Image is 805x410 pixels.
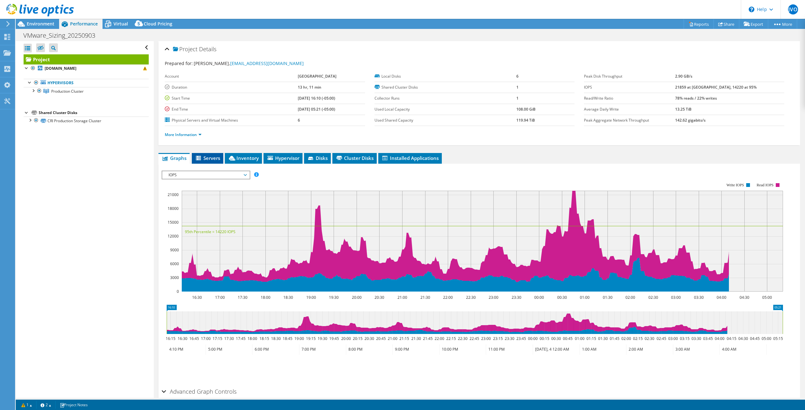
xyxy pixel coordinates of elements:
[306,336,316,341] text: 19:15
[199,45,216,53] span: Details
[516,336,526,341] text: 23:45
[24,87,149,95] a: Production Cluster
[668,336,678,341] text: 03:00
[739,19,768,29] a: Export
[238,295,247,300] text: 17:30
[298,96,335,101] b: [DATE] 16:10 (-05:00)
[24,79,149,87] a: Hypervisors
[423,336,433,341] text: 21:45
[584,73,675,79] label: Peak Disk Throughput
[177,289,179,294] text: 0
[375,73,516,79] label: Local Disks
[399,336,409,341] text: 21:15
[603,295,613,300] text: 01:30
[516,107,536,112] b: 108.00 GiB
[633,336,643,341] text: 02:15
[165,60,193,66] label: Prepared for:
[788,4,798,14] span: JVO
[625,295,635,300] text: 02:00
[55,401,92,409] a: Project Notes
[228,155,259,161] span: Inventory
[165,73,298,79] label: Account
[388,336,397,341] text: 21:00
[168,220,179,225] text: 15000
[307,155,328,161] span: Disks
[70,21,98,27] span: Performance
[178,336,187,341] text: 16:30
[195,155,220,161] span: Servers
[261,295,270,300] text: 18:00
[680,336,690,341] text: 03:15
[375,106,516,112] label: Used Local Capacity
[375,84,516,90] label: Shared Cluster Disks
[375,117,516,123] label: Used Shared Capacity
[247,336,257,341] text: 18:00
[318,336,327,341] text: 19:30
[675,107,691,112] b: 13.25 TiB
[557,295,567,300] text: 00:30
[51,89,84,94] span: Production Cluster
[364,336,374,341] text: 20:30
[114,21,128,27] span: Virtual
[397,295,407,300] text: 21:00
[691,336,701,341] text: 03:30
[259,336,269,341] text: 18:15
[540,336,549,341] text: 00:15
[213,336,222,341] text: 17:15
[375,295,384,300] text: 20:30
[329,295,339,300] text: 19:30
[165,132,202,137] a: More Information
[534,295,544,300] text: 00:00
[170,275,179,280] text: 3000
[675,118,706,123] b: 142.62 gigabits/s
[516,85,519,90] b: 1
[563,336,573,341] text: 00:45
[283,295,293,300] text: 18:30
[189,336,199,341] text: 16:45
[294,336,304,341] text: 19:00
[717,295,726,300] text: 04:00
[39,109,149,117] div: Shared Cluster Disks
[768,19,797,29] a: More
[411,336,421,341] text: 21:30
[353,336,363,341] text: 20:15
[773,336,783,341] text: 05:15
[749,7,754,12] svg: \n
[20,32,105,39] h1: VMware_Sizing_20250903
[493,336,503,341] text: 23:15
[435,336,444,341] text: 22:00
[610,336,619,341] text: 01:45
[584,117,675,123] label: Peak Aggregate Network Throughput
[165,84,298,90] label: Duration
[584,84,675,90] label: IOPS
[375,95,516,101] label: Collector Runs
[505,336,514,341] text: 23:30
[170,247,179,253] text: 9000
[516,118,535,123] b: 119.94 TiB
[45,66,76,71] b: [DOMAIN_NAME]
[267,155,299,161] span: Hypervisor
[657,336,666,341] text: 02:45
[352,295,362,300] text: 20:00
[420,295,430,300] text: 21:30
[165,106,298,112] label: End Time
[168,206,179,211] text: 18000
[224,336,234,341] text: 17:30
[165,171,246,179] span: IOPS
[36,401,56,409] a: 2
[598,336,608,341] text: 01:30
[489,295,498,300] text: 23:00
[757,183,774,187] text: Read IOPS
[329,336,339,341] text: 19:45
[215,295,225,300] text: 17:00
[715,336,724,341] text: 04:00
[458,336,468,341] text: 22:30
[194,60,304,66] span: [PERSON_NAME],
[580,295,590,300] text: 01:00
[443,295,453,300] text: 22:00
[675,85,757,90] b: 21859 at [GEOGRAPHIC_DATA], 14220 at 95%
[24,64,149,73] a: [DOMAIN_NAME]
[694,295,704,300] text: 03:30
[750,336,760,341] text: 04:45
[236,336,246,341] text: 17:45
